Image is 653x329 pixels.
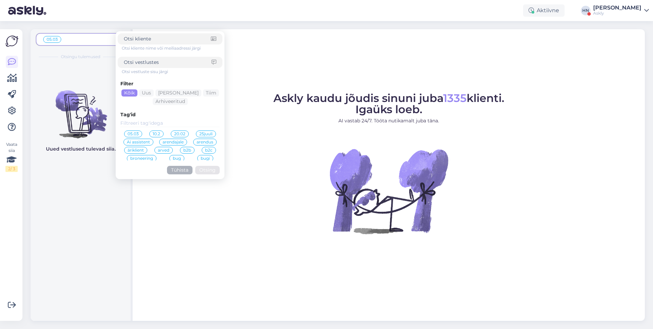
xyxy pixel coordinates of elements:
[523,4,565,17] div: Aktiivne
[5,35,18,48] img: Askly Logo
[61,54,100,60] span: Otsingu tulemused
[128,132,139,136] span: 05.03
[124,35,211,42] input: Otsi kliente
[593,5,649,16] a: [PERSON_NAME]Askly
[47,37,58,41] span: 05.03
[273,91,504,116] span: Askly kaudu jõudis sinuni juba klienti. Igaüks loeb.
[443,91,467,105] span: 1335
[127,140,150,144] span: Ai assistent
[31,78,131,139] img: No chats
[120,120,220,127] input: Filtreeri tag'idega
[124,59,212,66] input: Otsi vestlustes
[5,141,18,172] div: Vaata siia
[120,80,220,87] div: Filter
[328,130,450,252] img: No Chat active
[581,6,590,15] div: HN
[593,5,641,11] div: [PERSON_NAME]
[121,89,137,97] div: Kõik
[128,148,144,152] span: äriklient
[130,156,153,160] span: broneering
[122,69,222,75] div: Otsi vestluste sisu järgi
[5,166,18,172] div: 2 / 3
[593,11,641,16] div: Askly
[120,111,220,118] div: Tag'id
[273,117,504,124] p: AI vastab 24/7. Tööta nutikamalt juba täna.
[122,45,222,51] div: Otsi kliente nime või meiliaadressi järgi
[46,145,116,153] p: Uued vestlused tulevad siia.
